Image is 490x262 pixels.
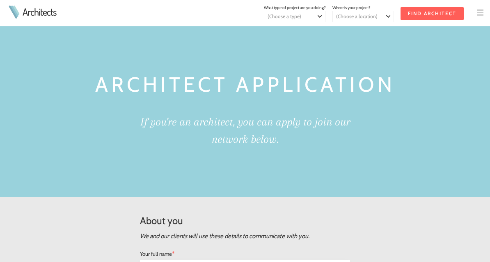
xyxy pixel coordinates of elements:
h1: Architect Application [41,69,449,100]
a: Architects [23,7,56,17]
span: Where is your project? [332,5,371,10]
input: Find Architect [401,7,464,20]
img: Architects [7,5,21,19]
span: What type of project are you doing? [264,5,326,10]
h3: If you're an architect, you can apply to join our network below. [140,113,350,148]
div: Your full name [140,248,350,260]
h2: About you [140,213,350,228]
i: We and our clients will use these details to communicate with you. [140,232,309,240]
